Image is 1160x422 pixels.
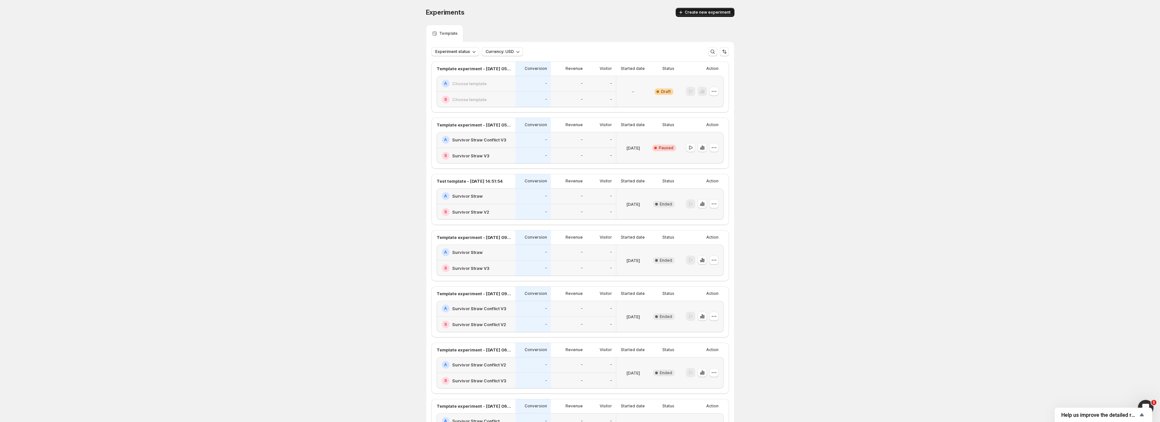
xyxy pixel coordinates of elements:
span: Ended [660,258,672,263]
h2: Survivor Straw Conflict V3 [452,305,506,312]
p: Action [706,122,719,127]
h2: Survivor Straw Conflict V3 [452,377,506,384]
p: - [610,322,612,327]
p: - [610,193,612,199]
p: Template experiment - [DATE] 05:37:45 [437,65,511,72]
p: Started date [621,66,645,71]
h2: A [444,81,447,86]
h2: Choose template [452,96,487,103]
button: Experiment status [431,47,479,56]
span: Ended [660,314,672,319]
p: Revenue [566,347,583,352]
p: - [545,193,547,199]
h2: A [444,193,447,199]
button: Create new experiment [676,8,734,17]
p: - [545,97,547,102]
p: - [581,153,583,158]
p: - [545,306,547,311]
p: Started date [621,403,645,409]
span: Create new experiment [685,10,731,15]
p: Conversion [525,178,547,184]
h2: Survivor Straw Conflict V2 [452,362,506,368]
p: Revenue [566,291,583,296]
p: [DATE] [626,370,640,376]
p: Started date [621,122,645,127]
p: - [545,362,547,367]
h2: Survivor Straw V2 [452,209,489,215]
p: Template experiment - [DATE] 06:27:15 [437,403,511,409]
p: - [581,97,583,102]
p: - [581,137,583,142]
span: Help us improve the detailed report for A/B campaigns [1061,412,1138,418]
p: Conversion [525,66,547,71]
p: Revenue [566,122,583,127]
p: Status [662,178,674,184]
button: Currency: USD [482,47,523,56]
h2: A [444,137,447,142]
p: Conversion [525,122,547,127]
p: Status [662,403,674,409]
p: Visitor [600,291,612,296]
p: - [610,81,612,86]
p: - [545,266,547,271]
p: - [545,322,547,327]
p: - [610,250,612,255]
span: Draft [661,89,671,94]
p: Status [662,291,674,296]
p: - [610,97,612,102]
p: Conversion [525,291,547,296]
p: Template experiment - [DATE] 09:55:32 [437,290,511,297]
p: Action [706,347,719,352]
p: Visitor [600,66,612,71]
p: Action [706,291,719,296]
p: Visitor [600,403,612,409]
p: Visitor [600,347,612,352]
p: - [581,193,583,199]
p: - [545,153,547,158]
h2: Survivor Straw Conflict V2 [452,321,506,328]
p: Status [662,122,674,127]
p: Action [706,403,719,409]
h2: Survivor Straw [452,249,483,256]
h2: B [444,153,447,158]
p: - [610,209,612,215]
p: - [581,378,583,383]
span: Currency: USD [486,49,514,54]
p: Action [706,178,719,184]
p: Status [662,347,674,352]
span: 1 [1151,400,1156,405]
p: - [610,362,612,367]
p: Template experiment - [DATE] 05:39:30 [437,122,511,128]
p: Conversion [525,235,547,240]
iframe: Intercom live chat [1138,400,1154,415]
h2: Survivor Straw Conflict V3 [452,137,506,143]
p: [DATE] [626,145,640,151]
h2: Survivor Straw [452,193,483,199]
h2: B [444,322,447,327]
p: - [610,137,612,142]
p: - [581,362,583,367]
h2: B [444,266,447,271]
p: Revenue [566,403,583,409]
p: - [610,378,612,383]
p: Started date [621,291,645,296]
p: Conversion [525,403,547,409]
h2: B [444,97,447,102]
p: Visitor [600,122,612,127]
p: Started date [621,235,645,240]
p: Template experiment - [DATE] 09:11:00 [437,234,511,241]
p: Action [706,235,719,240]
p: Action [706,66,719,71]
p: Visitor [600,178,612,184]
p: Status [662,235,674,240]
p: - [581,81,583,86]
h2: Survivor Straw V3 [452,152,490,159]
p: [DATE] [626,201,640,207]
p: - [610,153,612,158]
h2: B [444,378,447,383]
p: - [581,250,583,255]
span: Paused [659,145,673,151]
h2: Survivor Straw V3 [452,265,490,271]
p: Revenue [566,66,583,71]
p: Visitor [600,235,612,240]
